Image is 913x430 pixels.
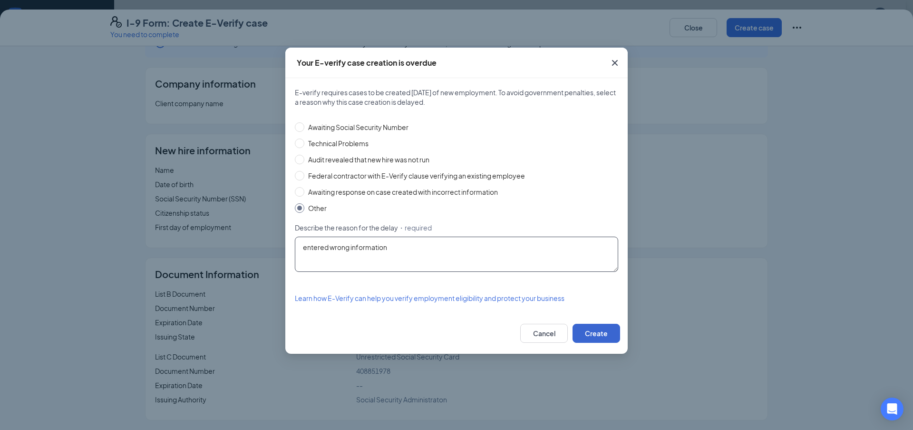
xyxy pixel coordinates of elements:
[304,122,412,132] span: Awaiting Social Security Number
[295,293,618,303] a: Learn how E-Verify can help you verify employment eligibility and protect your business
[520,324,568,343] button: Cancel
[295,294,564,302] span: Learn how E-Verify can help you verify employment eligibility and protect your business
[295,88,618,107] span: E-verify requires cases to be created [DATE] of new employment. To avoid government penalties, se...
[295,237,618,272] textarea: entered wrong information
[304,203,330,213] span: Other
[304,187,502,197] span: Awaiting response on case created with incorrect information
[304,170,529,181] span: Federal contractor with E-Verify clause verifying an existing employee
[297,58,437,68] div: Your E-verify case creation is overdue
[304,138,372,149] span: Technical Problems
[304,154,433,165] span: Audit revealed that new hire was not run
[398,223,432,232] span: ・required
[602,48,628,78] button: Close
[609,57,621,69] svg: Cross
[881,398,903,420] div: Open Intercom Messenger
[295,223,398,232] span: Describe the reason for the delay
[573,324,620,343] button: Create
